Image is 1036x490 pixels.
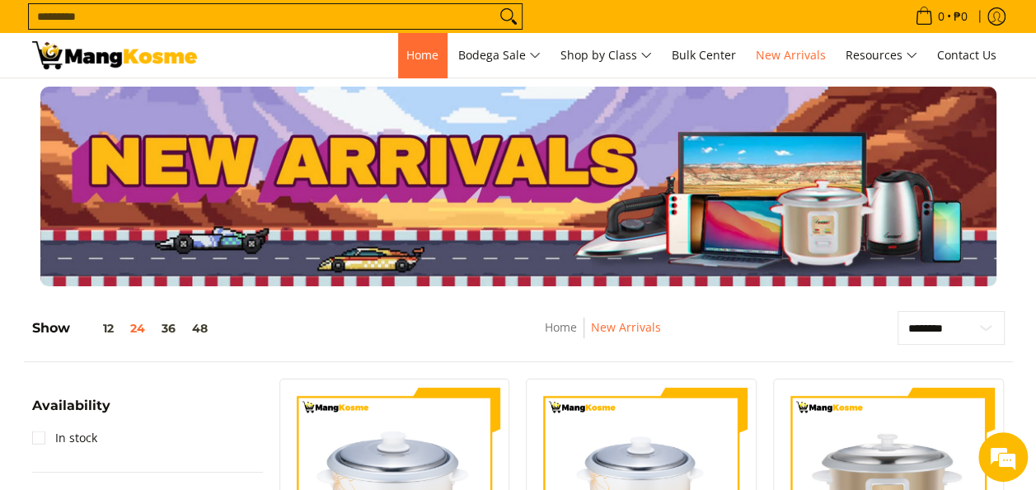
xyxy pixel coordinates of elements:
[937,47,996,63] span: Contact Us
[591,319,661,335] a: New Arrivals
[545,319,577,335] a: Home
[910,7,973,26] span: •
[8,320,314,378] textarea: Type your message and hit 'Enter'
[213,33,1005,78] nav: Main Menu
[32,320,216,337] h5: Show
[32,399,110,412] span: Availability
[846,45,917,66] span: Resources
[495,4,522,29] button: Search
[663,33,744,78] a: Bulk Center
[270,8,310,48] div: Minimize live chat window
[32,399,110,425] summary: Open
[748,33,834,78] a: New Arrivals
[70,322,122,335] button: 12
[398,33,447,78] a: Home
[552,33,660,78] a: Shop by Class
[837,33,926,78] a: Resources
[560,45,652,66] span: Shop by Class
[122,322,153,335] button: 24
[450,33,549,78] a: Bodega Sale
[406,47,438,63] span: Home
[929,33,1005,78] a: Contact Us
[86,92,277,114] div: Chat with us now
[153,322,184,335] button: 36
[672,47,736,63] span: Bulk Center
[935,11,947,22] span: 0
[184,322,216,335] button: 48
[96,143,227,309] span: We're online!
[951,11,970,22] span: ₱0
[438,318,767,355] nav: Breadcrumbs
[32,425,97,451] a: In stock
[32,41,197,69] img: New Arrivals: Fresh Release from The Premium Brands l Mang Kosme
[756,47,826,63] span: New Arrivals
[458,45,541,66] span: Bodega Sale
